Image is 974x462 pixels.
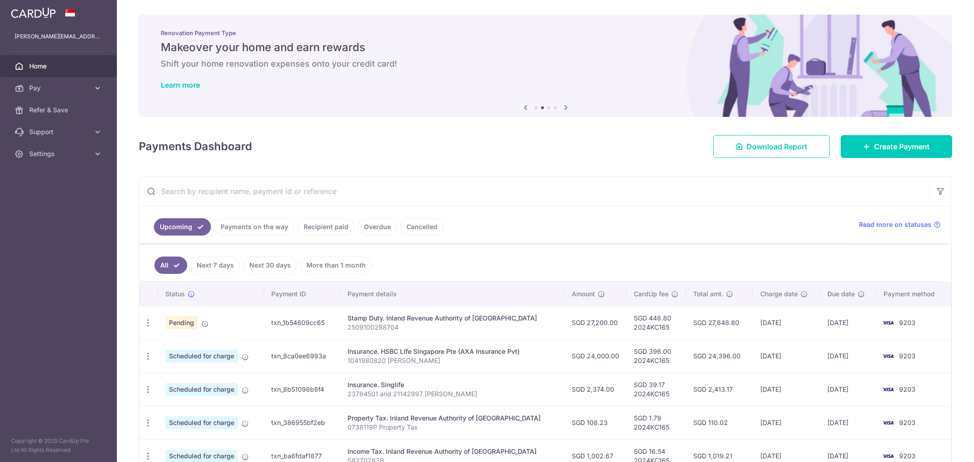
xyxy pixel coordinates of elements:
[29,149,90,158] span: Settings
[29,127,90,136] span: Support
[161,29,930,37] p: Renovation Payment Type
[347,447,557,456] div: Income Tax. Inland Revenue Authority of [GEOGRAPHIC_DATA]
[747,141,807,152] span: Download Report
[627,406,686,439] td: SGD 1.79 2024KC165
[820,406,876,439] td: [DATE]
[165,416,238,429] span: Scheduled for charge
[300,257,372,274] a: More than 1 month
[713,135,830,158] a: Download Report
[139,138,252,155] h4: Payments Dashboard
[753,373,820,406] td: [DATE]
[347,347,557,356] div: Insurance. HSBC LIfe Singapore Pte (AXA Insurance Pvt)
[686,306,753,339] td: SGD 27,648.80
[154,257,187,274] a: All
[916,435,965,457] iframe: Opens a widget where you can find more information
[358,218,397,236] a: Overdue
[820,339,876,373] td: [DATE]
[161,80,200,89] a: Learn more
[139,177,930,206] input: Search by recipient name, payment id or reference
[347,356,557,365] p: 1041980820 [PERSON_NAME]
[899,385,916,393] span: 9203
[876,282,951,306] th: Payment method
[572,289,595,299] span: Amount
[686,339,753,373] td: SGD 24,396.00
[191,257,240,274] a: Next 7 days
[827,289,855,299] span: Due date
[859,220,932,229] span: Read more on statuses
[564,339,627,373] td: SGD 24,000.00
[165,289,185,299] span: Status
[564,406,627,439] td: SGD 108.23
[340,282,564,306] th: Payment details
[29,84,90,93] span: Pay
[139,15,952,117] img: Renovation banner
[899,419,916,426] span: 9203
[400,218,443,236] a: Cancelled
[165,316,198,329] span: Pending
[841,135,952,158] a: Create Payment
[347,423,557,432] p: 0738119P Property Tax
[347,314,557,323] div: Stamp Duty. Inland Revenue Authority of [GEOGRAPHIC_DATA]
[874,141,930,152] span: Create Payment
[686,373,753,406] td: SGD 2,413.17
[11,7,56,18] img: CardUp
[627,373,686,406] td: SGD 39.17 2024KC165
[859,220,941,229] a: Read more on statuses
[161,40,930,55] h5: Makeover your home and earn rewards
[753,406,820,439] td: [DATE]
[264,306,340,339] td: txn_1b54609cc65
[347,414,557,423] div: Property Tax. Inland Revenue Authority of [GEOGRAPHIC_DATA]
[879,417,897,428] img: Bank Card
[899,452,916,460] span: 9203
[264,373,340,406] td: txn_8b51098b8f4
[15,32,102,41] p: [PERSON_NAME][EMAIL_ADDRESS][DOMAIN_NAME]
[627,339,686,373] td: SGD 396.00 2024KC165
[165,350,238,362] span: Scheduled for charge
[347,323,557,332] p: 2509100288704
[165,383,238,396] span: Scheduled for charge
[564,306,627,339] td: SGD 27,200.00
[161,58,930,69] h6: Shift your home renovation expenses onto your credit card!
[264,339,340,373] td: txn_8ca0ee6993a
[29,105,90,115] span: Refer & Save
[899,352,916,360] span: 9203
[753,306,820,339] td: [DATE]
[634,289,669,299] span: CardUp fee
[879,451,897,462] img: Bank Card
[243,257,297,274] a: Next 30 days
[693,289,723,299] span: Total amt.
[899,319,916,326] span: 9203
[215,218,294,236] a: Payments on the way
[820,373,876,406] td: [DATE]
[686,406,753,439] td: SGD 110.02
[879,384,897,395] img: Bank Card
[29,62,90,71] span: Home
[154,218,211,236] a: Upcoming
[264,406,340,439] td: txn_386955bf2eb
[760,289,798,299] span: Charge date
[879,317,897,328] img: Bank Card
[347,380,557,389] div: Insurance. Singlife
[564,373,627,406] td: SGD 2,374.00
[627,306,686,339] td: SGD 448.80 2024KC165
[347,389,557,399] p: 23784501 and 21142997 [PERSON_NAME]
[753,339,820,373] td: [DATE]
[879,351,897,362] img: Bank Card
[820,306,876,339] td: [DATE]
[298,218,354,236] a: Recipient paid
[264,282,340,306] th: Payment ID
